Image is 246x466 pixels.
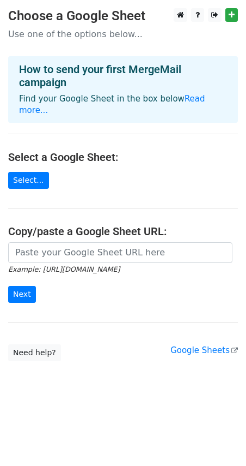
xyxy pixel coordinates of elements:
h4: Select a Google Sheet: [8,151,238,164]
small: Example: [URL][DOMAIN_NAME] [8,265,120,273]
a: Need help? [8,344,61,361]
h4: Copy/paste a Google Sheet URL: [8,225,238,238]
a: Google Sheets [170,345,238,355]
input: Next [8,286,36,303]
a: Select... [8,172,49,189]
h4: How to send your first MergeMail campaign [19,63,227,89]
input: Paste your Google Sheet URL here [8,242,232,263]
a: Read more... [19,94,205,115]
h3: Choose a Google Sheet [8,8,238,24]
p: Use one of the options below... [8,28,238,40]
p: Find your Google Sheet in the box below [19,93,227,116]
